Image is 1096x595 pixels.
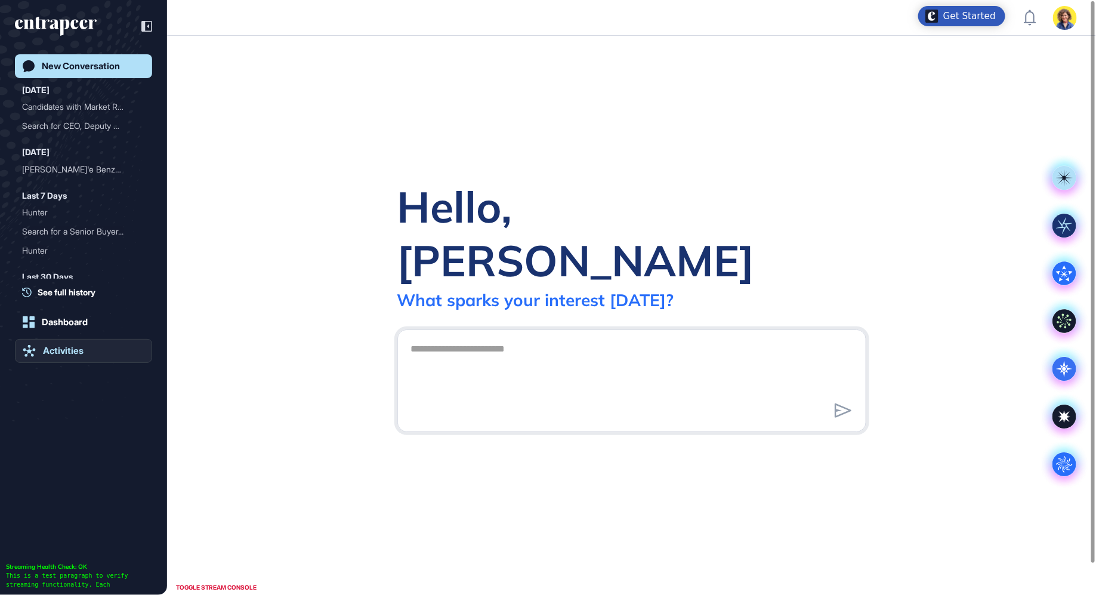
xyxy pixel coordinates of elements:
[43,346,84,356] div: Activities
[22,203,145,222] div: Hunter
[918,6,1005,26] div: Open Get Started checklist
[15,310,152,334] a: Dashboard
[22,97,135,116] div: Candidates with Market Re...
[42,317,88,328] div: Dashboard
[397,289,674,310] div: What sparks your interest [DATE]?
[943,10,996,22] div: Get Started
[397,180,866,287] div: Hello, [PERSON_NAME]
[22,116,135,135] div: Search for CEO, Deputy CE...
[22,116,145,135] div: Search for CEO, Deputy CEO, or CSO Candidates in Fintech with Global Vision and M&A Experience in...
[22,203,135,222] div: Hunter
[22,241,145,260] div: Hunter
[22,160,145,179] div: Halim Memiş'e Benzer Adaylar
[15,17,97,36] div: entrapeer-logo
[22,286,152,298] a: See full history
[22,270,73,284] div: Last 30 Days
[15,339,152,363] a: Activities
[22,160,135,179] div: [PERSON_NAME]'e Benzer [PERSON_NAME]...
[22,222,145,241] div: Search for a Senior Buyer with 5 Years Experience in Istanbul
[38,286,95,298] span: See full history
[42,61,120,72] div: New Conversation
[22,145,50,159] div: [DATE]
[22,97,145,116] div: Candidates with Market Research Background in Business Intelligence/Analytics Based in Türkiye
[1053,6,1077,30] img: user-avatar
[925,10,938,23] img: launcher-image-alternative-text
[173,580,260,595] div: TOGGLE STREAM CONSOLE
[15,54,152,78] a: New Conversation
[22,189,67,203] div: Last 7 Days
[22,222,135,241] div: Search for a Senior Buyer...
[22,83,50,97] div: [DATE]
[22,241,135,260] div: Hunter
